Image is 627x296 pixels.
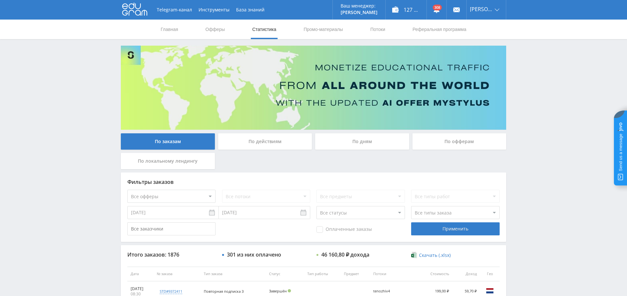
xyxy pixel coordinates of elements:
[412,20,467,39] a: Реферальная программа
[315,133,409,150] div: По дням
[470,7,493,12] span: [PERSON_NAME]
[205,20,226,39] a: Офферы
[341,3,378,8] p: Ваш менеджер:
[121,46,506,130] img: Banner
[251,20,277,39] a: Статистика
[127,222,216,235] input: Все заказчики
[121,133,215,150] div: По заказам
[412,133,506,150] div: По офферам
[160,20,179,39] a: Главная
[127,179,500,185] div: Фильтры заказов
[411,222,499,235] div: Применить
[121,153,215,169] div: По локальному лендингу
[341,10,378,15] p: [PERSON_NAME]
[218,133,312,150] div: По действиям
[370,20,386,39] a: Потоки
[303,20,344,39] a: Промо-материалы
[316,226,372,233] span: Оплаченные заказы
